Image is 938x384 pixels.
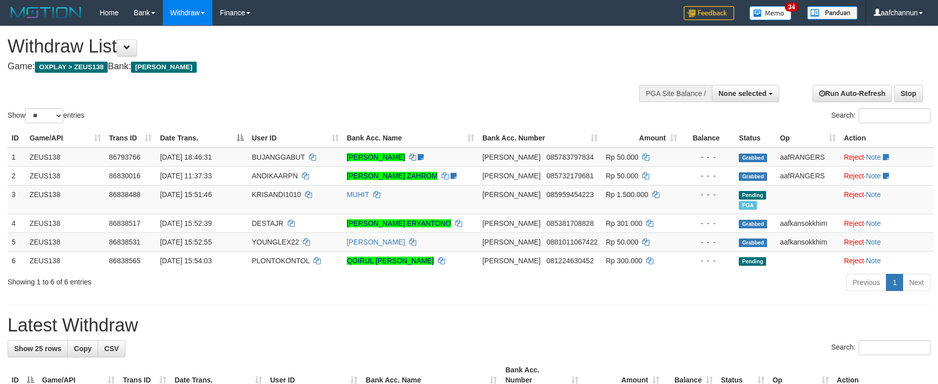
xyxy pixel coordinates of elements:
[347,190,369,199] a: MUHIT
[8,148,25,167] td: 1
[685,256,731,266] div: - - -
[840,166,934,185] td: ·
[347,257,434,265] a: QOIRUL [PERSON_NAME]
[74,345,92,353] span: Copy
[8,129,25,148] th: ID
[606,238,639,246] span: Rp 50.000
[684,6,734,20] img: Feedback.jpg
[482,219,541,227] span: [PERSON_NAME]
[739,220,767,228] span: Grabbed
[25,166,105,185] td: ZEUS138
[8,340,68,357] a: Show 25 rows
[8,166,25,185] td: 2
[807,6,858,20] img: panduan.png
[776,232,839,251] td: aafkansokkhim
[547,172,594,180] span: Copy 085732179681 to clipboard
[844,153,864,161] a: Reject
[639,85,712,102] div: PGA Site Balance /
[98,340,125,357] a: CSV
[840,214,934,232] td: ·
[131,62,196,73] span: [PERSON_NAME]
[739,201,756,210] span: Marked by aafRornrotha
[840,251,934,270] td: ·
[894,85,923,102] a: Stop
[109,190,141,199] span: 86838488
[105,129,156,148] th: Trans ID: activate to sort column ascending
[25,148,105,167] td: ZEUS138
[840,129,934,148] th: Action
[252,238,299,246] span: YOUNGLEX22
[776,166,839,185] td: aafRANGERS
[160,190,211,199] span: [DATE] 15:51:46
[719,89,767,98] span: None selected
[482,190,541,199] span: [PERSON_NAME]
[347,238,405,246] a: [PERSON_NAME]
[252,219,284,227] span: DESTAJR
[248,129,343,148] th: User ID: activate to sort column ascending
[8,108,84,123] label: Show entries
[8,251,25,270] td: 6
[252,257,309,265] span: PLONTOKONTOL
[478,129,602,148] th: Bank Acc. Number: activate to sort column ascending
[109,172,141,180] span: 86830016
[547,219,594,227] span: Copy 085381708828 to clipboard
[8,315,930,335] h1: Latest Withdraw
[859,108,930,123] input: Search:
[14,345,61,353] span: Show 25 rows
[606,257,642,265] span: Rp 300.000
[8,232,25,251] td: 5
[25,185,105,214] td: ZEUS138
[685,237,731,247] div: - - -
[735,129,776,148] th: Status
[831,108,930,123] label: Search:
[739,191,766,200] span: Pending
[252,153,305,161] span: BUJANGGABUT
[109,153,141,161] span: 86793766
[749,6,792,20] img: Button%20Memo.svg
[739,238,767,247] span: Grabbed
[25,129,105,148] th: Game/API: activate to sort column ascending
[547,238,598,246] span: Copy 0881011067422 to clipboard
[776,148,839,167] td: aafRANGERS
[813,85,892,102] a: Run Auto-Refresh
[866,153,881,161] a: Note
[252,172,298,180] span: ANDIKAARPN
[109,257,141,265] span: 86838565
[606,153,639,161] span: Rp 50.000
[844,190,864,199] a: Reject
[482,238,541,246] span: [PERSON_NAME]
[8,185,25,214] td: 3
[547,153,594,161] span: Copy 085783797834 to clipboard
[685,171,731,181] div: - - -
[25,214,105,232] td: ZEUS138
[739,172,767,181] span: Grabbed
[776,129,839,148] th: Op: activate to sort column ascending
[156,129,248,148] th: Date Trans.: activate to sort column descending
[547,190,594,199] span: Copy 085959454223 to clipboard
[739,257,766,266] span: Pending
[482,172,541,180] span: [PERSON_NAME]
[866,190,881,199] a: Note
[606,190,648,199] span: Rp 1.500.000
[67,340,98,357] a: Copy
[685,218,731,228] div: - - -
[160,153,211,161] span: [DATE] 18:46:31
[347,172,438,180] a: [PERSON_NAME] ZAHROM
[35,62,108,73] span: OXPLAY > ZEUS138
[846,274,886,291] a: Previous
[160,238,211,246] span: [DATE] 15:52:55
[109,219,141,227] span: 86838517
[109,238,141,246] span: 86838531
[343,129,478,148] th: Bank Acc. Name: activate to sort column ascending
[785,3,798,12] span: 34
[160,219,211,227] span: [DATE] 15:52:39
[8,5,84,20] img: MOTION_logo.png
[25,251,105,270] td: ZEUS138
[844,238,864,246] a: Reject
[606,172,639,180] span: Rp 50.000
[831,340,930,355] label: Search:
[25,232,105,251] td: ZEUS138
[8,36,615,57] h1: Withdraw List
[859,340,930,355] input: Search:
[252,190,301,199] span: KRISANDI1010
